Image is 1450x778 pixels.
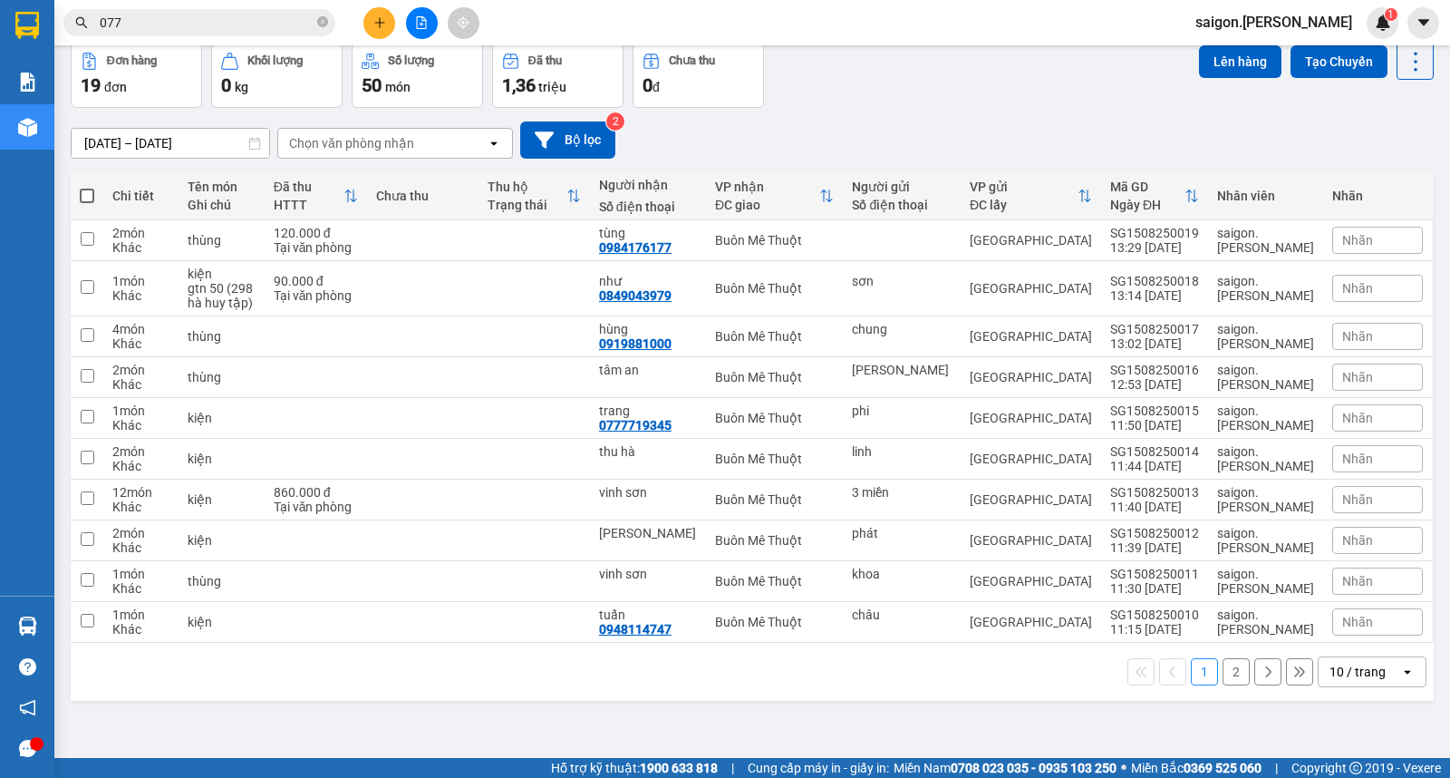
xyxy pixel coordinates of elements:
[715,492,834,507] div: Buôn Mê Thuột
[970,615,1092,629] div: [GEOGRAPHIC_DATA]
[599,485,697,500] div: vinh sơn
[715,233,834,248] div: Buôn Mê Thuột
[112,336,169,351] div: Khác
[112,459,169,473] div: Khác
[1290,45,1387,78] button: Tạo Chuyến
[599,178,697,192] div: Người nhận
[385,80,411,94] span: món
[112,226,169,240] div: 2 món
[81,74,101,96] span: 19
[1342,533,1373,548] span: Nhãn
[1110,377,1199,392] div: 12:53 [DATE]
[221,74,231,96] span: 0
[1342,281,1373,296] span: Nhãn
[551,758,718,778] span: Hỗ trợ kỹ thuật:
[528,54,562,67] div: Đã thu
[1110,240,1199,255] div: 13:29 [DATE]
[1110,526,1199,540] div: SG1508250012
[274,198,343,212] div: HTTT
[211,43,343,108] button: Khối lượng0kg
[1184,761,1261,775] strong: 0369 525 060
[1342,574,1373,588] span: Nhãn
[487,136,501,151] svg: open
[19,740,36,757] span: message
[71,43,202,108] button: Đơn hàng19đơn
[970,329,1092,344] div: [GEOGRAPHIC_DATA]
[599,444,697,459] div: thu hà
[852,444,952,459] div: linh
[852,526,952,540] div: phát
[715,574,834,588] div: Buôn Mê Thuột
[362,74,382,96] span: 50
[235,80,248,94] span: kg
[274,485,358,500] div: 860.000 đ
[1416,15,1432,31] span: caret-down
[669,54,715,67] div: Chưa thu
[715,533,834,548] div: Buôn Mê Thuột
[970,452,1092,466] div: [GEOGRAPHIC_DATA]
[188,452,255,466] div: kiện
[1275,758,1278,778] span: |
[1332,189,1423,203] div: Nhãn
[15,12,39,39] img: logo-vxr
[317,16,328,27] span: close-circle
[188,198,255,212] div: Ghi chú
[1110,288,1199,303] div: 13:14 [DATE]
[448,7,479,39] button: aim
[951,761,1116,775] strong: 0708 023 035 - 0935 103 250
[112,622,169,637] div: Khác
[112,500,169,514] div: Khác
[274,274,358,288] div: 90.000 đ
[599,199,697,214] div: Số điện thoại
[852,567,952,581] div: khoa
[1217,363,1314,392] div: saigon.thaison
[715,411,834,425] div: Buôn Mê Thuột
[599,322,697,336] div: hùng
[9,9,72,73] img: logo.jpg
[112,404,169,418] div: 1 món
[1110,418,1199,433] div: 11:50 [DATE]
[970,574,1092,588] div: [GEOGRAPHIC_DATA]
[457,16,469,29] span: aim
[970,198,1078,212] div: ĐC lấy
[1407,7,1439,39] button: caret-down
[112,485,169,500] div: 12 món
[188,411,255,425] div: kiện
[852,322,952,336] div: chung
[478,172,590,220] th: Toggle SortBy
[1110,540,1199,555] div: 11:39 [DATE]
[1342,329,1373,344] span: Nhãn
[317,15,328,32] span: close-circle
[9,9,263,107] li: [GEOGRAPHIC_DATA]
[1217,608,1314,637] div: saigon.thaison
[112,288,169,303] div: Khác
[970,370,1092,384] div: [GEOGRAPHIC_DATA]
[1349,762,1362,774] span: copyright
[1217,322,1314,351] div: saigon.thaison
[488,198,566,212] div: Trạng thái
[188,267,255,281] div: kiện
[852,608,952,622] div: châu
[1342,615,1373,629] span: Nhãn
[1387,8,1394,21] span: 1
[852,485,952,500] div: 3 miền
[1223,658,1250,686] button: 2
[1217,444,1314,473] div: saigon.thaison
[1181,11,1367,34] span: saigon.[PERSON_NAME]
[852,404,952,418] div: phi
[1101,172,1208,220] th: Toggle SortBy
[18,617,37,636] img: warehouse-icon
[652,80,660,94] span: đ
[599,336,672,351] div: 0919881000
[492,43,623,108] button: Đã thu1,36 triệu
[1110,608,1199,622] div: SG1508250010
[112,240,169,255] div: Khác
[352,43,483,108] button: Số lượng50món
[970,492,1092,507] div: [GEOGRAPHIC_DATA]
[852,198,952,212] div: Số điện thoại
[112,274,169,288] div: 1 món
[112,526,169,540] div: 2 món
[112,608,169,622] div: 1 món
[19,699,36,716] span: notification
[18,73,37,92] img: solution-icon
